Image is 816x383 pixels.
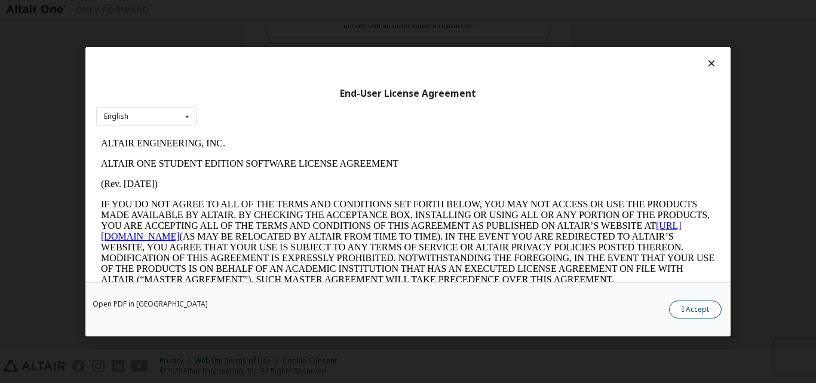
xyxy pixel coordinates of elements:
a: Open PDF in [GEOGRAPHIC_DATA] [93,300,208,307]
div: English [104,113,128,120]
p: (Rev. [DATE]) [5,45,619,56]
button: I Accept [669,300,722,318]
a: [URL][DOMAIN_NAME] [5,87,585,108]
p: IF YOU DO NOT AGREE TO ALL OF THE TERMS AND CONDITIONS SET FORTH BELOW, YOU MAY NOT ACCESS OR USE... [5,66,619,152]
p: ALTAIR ENGINEERING, INC. [5,5,619,16]
p: This Altair One Student Edition Software License Agreement (“Agreement”) is between Altair Engine... [5,161,619,204]
div: End-User License Agreement [96,87,720,99]
p: ALTAIR ONE STUDENT EDITION SOFTWARE LICENSE AGREEMENT [5,25,619,36]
